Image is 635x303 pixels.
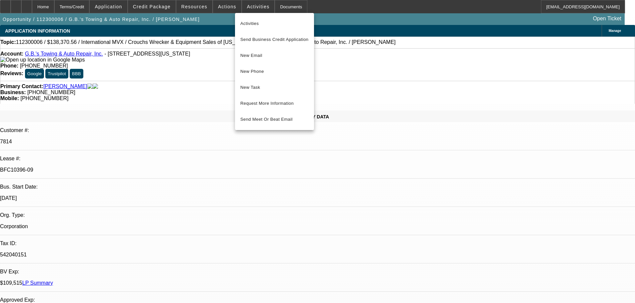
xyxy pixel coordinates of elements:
[240,20,309,28] span: Activities
[240,36,309,44] span: Send Business Credit Application
[240,99,309,107] span: Request More Information
[240,115,309,123] span: Send Meet Or Beat Email
[240,68,309,76] span: New Phone
[240,83,309,91] span: New Task
[240,52,309,60] span: New Email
